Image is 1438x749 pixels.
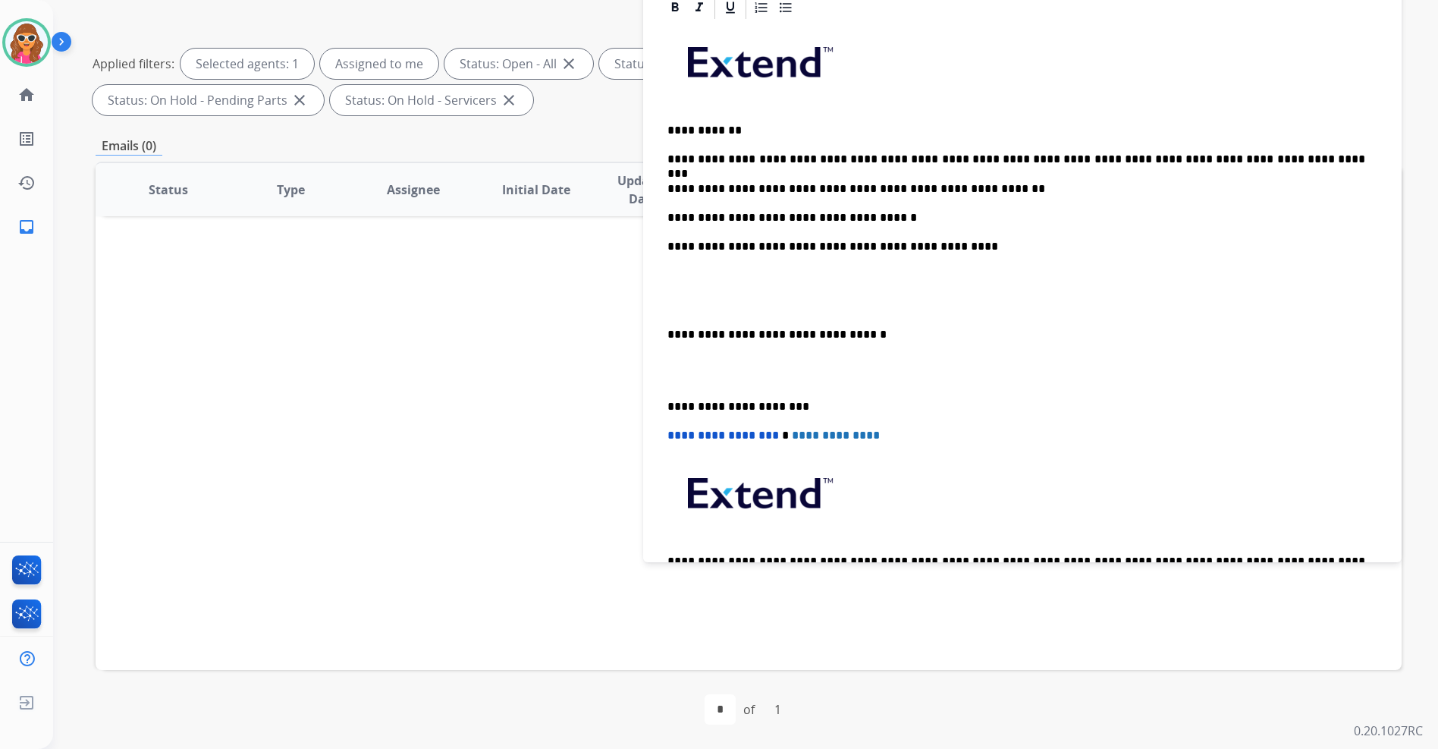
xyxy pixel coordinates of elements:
div: Status: On Hold - Servicers [330,85,533,115]
mat-icon: list_alt [17,130,36,148]
mat-icon: history [17,174,36,192]
div: Assigned to me [320,49,438,79]
div: Status: Open - All [444,49,593,79]
p: 0.20.1027RC [1354,722,1423,740]
span: Type [277,181,305,199]
div: 1 [762,694,793,725]
span: Updated Date [610,172,677,208]
p: Applied filters: [93,55,174,73]
mat-icon: close [560,55,578,73]
span: Status [149,181,188,199]
mat-icon: close [500,91,518,109]
div: of [743,700,755,719]
mat-icon: close [290,91,309,109]
div: Status: On Hold - Pending Parts [93,85,324,115]
span: Assignee [387,181,440,199]
mat-icon: inbox [17,218,36,236]
div: Selected agents: 1 [181,49,314,79]
p: Emails (0) [96,137,162,156]
span: Initial Date [502,181,570,199]
mat-icon: home [17,86,36,104]
img: avatar [5,21,48,64]
div: Status: New - Initial [599,49,759,79]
